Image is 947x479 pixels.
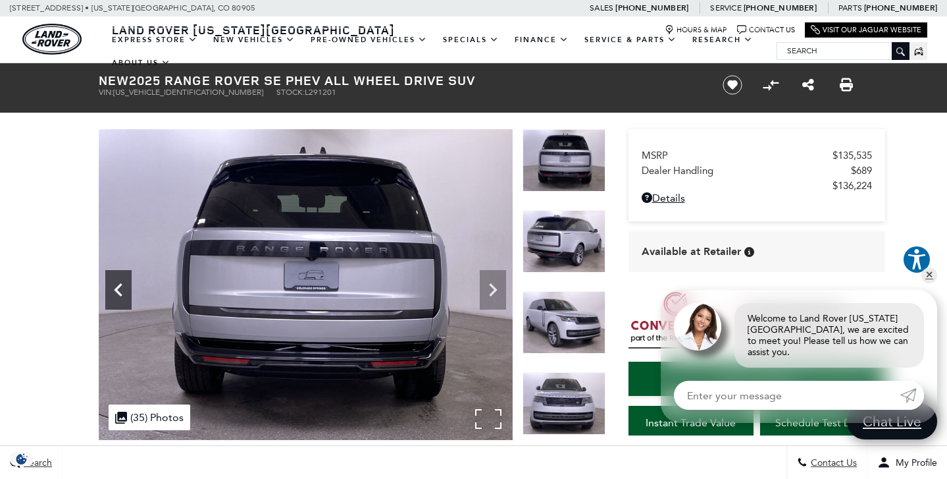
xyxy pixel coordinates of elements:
button: Compare Vehicle [761,75,781,95]
span: Dealer Handling [642,165,851,177]
button: Open user profile menu [867,446,947,479]
span: VIN: [99,88,113,97]
img: Land Rover [22,24,82,55]
img: New 2025 Hakuba Silver LAND ROVER SE PHEV image 13 [513,129,927,440]
span: Sales [590,3,613,13]
h1: 2025 Range Rover SE PHEV All Wheel Drive SUV [99,73,701,88]
span: Available at Retailer [642,244,741,259]
img: New 2025 Hakuba Silver LAND ROVER SE PHEV image 12 [523,129,605,192]
span: Instant Trade Value [646,416,736,429]
button: Explore your accessibility options [902,245,931,274]
span: MSRP [642,150,832,161]
nav: Main Navigation [104,28,777,74]
a: About Us [104,51,178,74]
img: Agent profile photo [674,303,721,351]
span: Service [710,3,741,13]
img: New 2025 Hakuba Silver LAND ROVER SE PHEV image 15 [523,372,605,435]
a: Submit [900,381,924,410]
button: Save vehicle [718,74,747,96]
a: Schedule Test Drive [760,406,885,440]
span: My Profile [890,457,937,468]
a: Pre-Owned Vehicles [303,28,435,51]
a: [STREET_ADDRESS] • [US_STATE][GEOGRAPHIC_DATA], CO 80905 [10,3,255,13]
div: Previous [105,270,132,310]
span: [US_VEHICLE_IDENTIFICATION_NUMBER] [113,88,263,97]
img: New 2025 Hakuba Silver LAND ROVER SE PHEV image 13 [523,210,605,273]
img: New 2025 Hakuba Silver LAND ROVER SE PHEV image 14 [523,291,605,354]
a: Visit Our Jaguar Website [811,25,921,35]
span: $135,535 [832,150,872,161]
a: Specials [435,28,507,51]
a: $136,224 [642,180,872,192]
img: New 2025 Hakuba Silver LAND ROVER SE PHEV image 12 [99,129,513,440]
span: Land Rover [US_STATE][GEOGRAPHIC_DATA] [112,22,395,38]
a: EXPRESS STORE [104,28,205,51]
a: Finance [507,28,576,51]
a: Details [642,192,872,204]
input: Search [777,43,909,59]
span: Stock: [276,88,305,97]
a: New Vehicles [205,28,303,51]
a: Service & Parts [576,28,684,51]
a: [PHONE_NUMBER] [615,3,688,13]
section: Click to Open Cookie Consent Modal [7,452,37,466]
a: Contact Us [737,25,795,35]
input: Enter your message [674,381,900,410]
a: Research [684,28,761,51]
div: Welcome to Land Rover [US_STATE][GEOGRAPHIC_DATA], we are excited to meet you! Please tell us how... [734,303,924,368]
div: Next [480,270,506,310]
span: Contact Us [807,457,857,468]
a: land-rover [22,24,82,55]
a: [PHONE_NUMBER] [744,3,817,13]
aside: Accessibility Help Desk [902,245,931,277]
a: Share this New 2025 Range Rover SE PHEV All Wheel Drive SUV [802,77,814,93]
a: Land Rover [US_STATE][GEOGRAPHIC_DATA] [104,22,403,38]
span: Parts [838,3,862,13]
img: Opt-Out Icon [7,452,37,466]
a: Dealer Handling $689 [642,165,872,177]
a: Instant Trade Value [628,406,754,440]
span: L291201 [305,88,336,97]
a: MSRP $135,535 [642,150,872,161]
div: (35) Photos [109,405,190,430]
strong: New [99,71,129,89]
div: Vehicle is in stock and ready for immediate delivery. Due to demand, availability is subject to c... [744,247,754,257]
a: Print this New 2025 Range Rover SE PHEV All Wheel Drive SUV [840,77,853,93]
span: $689 [851,165,872,177]
a: [PHONE_NUMBER] [864,3,937,13]
span: $136,224 [832,180,872,192]
a: Start Your Deal [628,362,885,396]
a: Hours & Map [665,25,727,35]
